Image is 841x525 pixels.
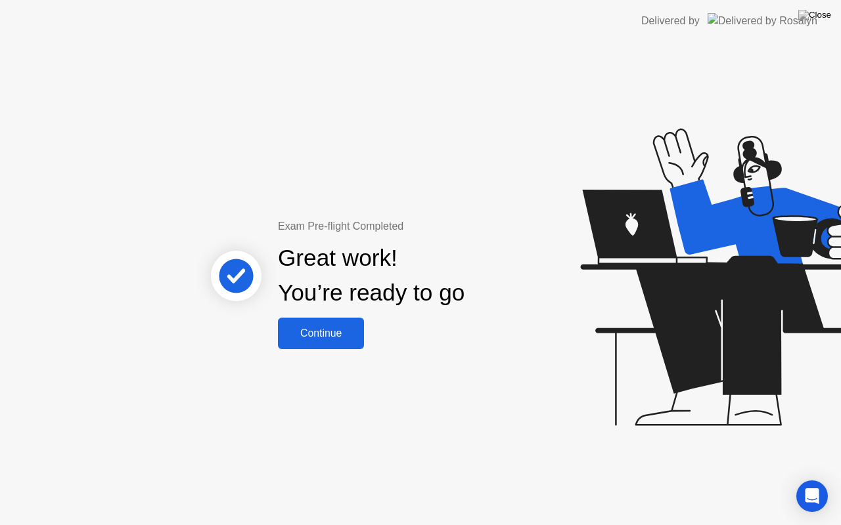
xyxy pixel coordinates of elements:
button: Continue [278,318,364,349]
div: Continue [282,327,360,339]
img: Delivered by Rosalyn [708,13,817,28]
div: Open Intercom Messenger [796,480,828,512]
div: Exam Pre-flight Completed [278,219,549,234]
div: Delivered by [641,13,700,29]
img: Close [798,10,831,20]
div: Great work! You’re ready to go [278,241,465,310]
